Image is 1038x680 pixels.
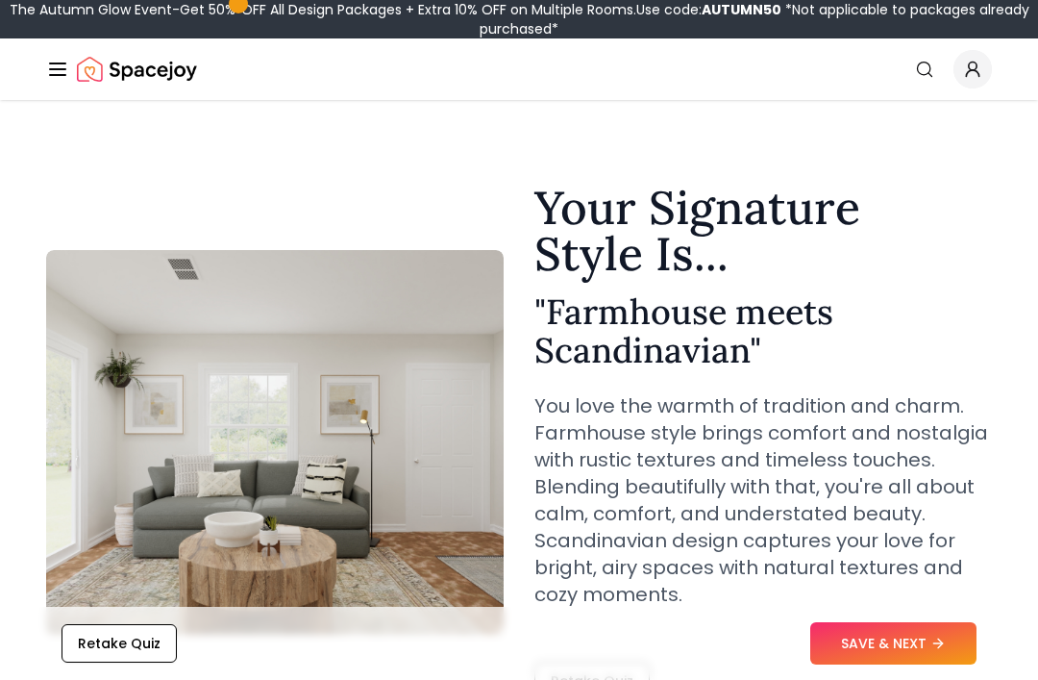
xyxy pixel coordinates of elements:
[46,38,992,100] nav: Global
[62,624,177,663] button: Retake Quiz
[534,392,992,608] p: You love the warmth of tradition and charm. Farmhouse style brings comfort and nostalgia with rus...
[534,185,992,277] h1: Your Signature Style Is...
[77,50,197,88] img: Spacejoy Logo
[77,50,197,88] a: Spacejoy
[810,622,976,665] button: SAVE & NEXT
[534,292,992,369] h2: " Farmhouse meets Scandinavian "
[46,250,504,635] img: Farmhouse meets Scandinavian Style Example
